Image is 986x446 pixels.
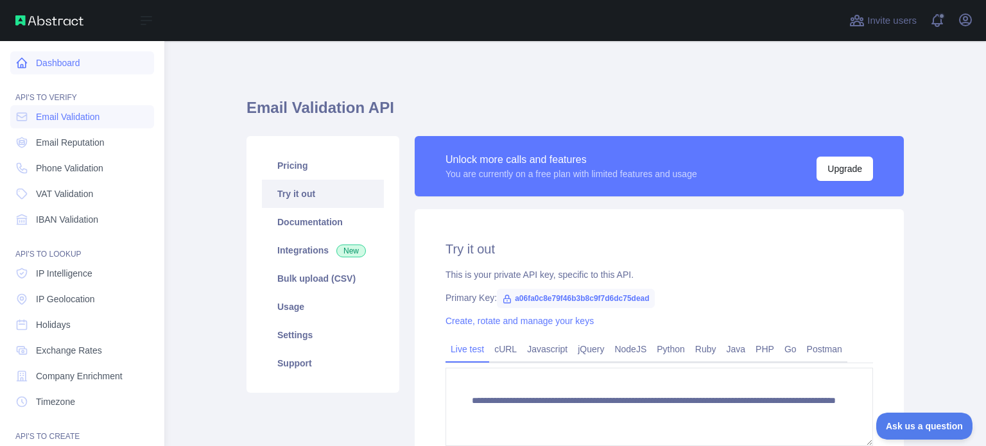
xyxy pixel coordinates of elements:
a: Email Reputation [10,131,154,154]
a: Exchange Rates [10,339,154,362]
span: Holidays [36,318,71,331]
a: jQuery [573,339,609,359]
a: Dashboard [10,51,154,74]
a: Bulk upload (CSV) [262,264,384,293]
a: cURL [489,339,522,359]
a: VAT Validation [10,182,154,205]
a: Phone Validation [10,157,154,180]
a: Usage [262,293,384,321]
a: Support [262,349,384,377]
div: API'S TO LOOKUP [10,234,154,259]
a: IBAN Validation [10,208,154,231]
iframe: Toggle Customer Support [876,413,973,440]
span: IP Intelligence [36,267,92,280]
a: Go [779,339,802,359]
h1: Email Validation API [246,98,904,128]
h2: Try it out [445,240,873,258]
span: Email Validation [36,110,99,123]
a: Live test [445,339,489,359]
a: Settings [262,321,384,349]
img: Abstract API [15,15,83,26]
a: Timezone [10,390,154,413]
span: Invite users [867,13,917,28]
a: Create, rotate and manage your keys [445,316,594,326]
button: Upgrade [817,157,873,181]
button: Invite users [847,10,919,31]
span: Company Enrichment [36,370,123,382]
span: Timezone [36,395,75,408]
span: a06fa0c8e79f46b3b8c9f7d6dc75dead [497,289,654,308]
div: API'S TO VERIFY [10,77,154,103]
span: Phone Validation [36,162,103,175]
span: Email Reputation [36,136,105,149]
a: Python [652,339,690,359]
div: This is your private API key, specific to this API. [445,268,873,281]
div: Unlock more calls and features [445,152,697,167]
a: Company Enrichment [10,365,154,388]
a: Documentation [262,208,384,236]
span: IBAN Validation [36,213,98,226]
a: Postman [802,339,847,359]
a: Javascript [522,339,573,359]
div: API'S TO CREATE [10,416,154,442]
a: Pricing [262,151,384,180]
a: NodeJS [609,339,652,359]
span: New [336,244,366,257]
a: Email Validation [10,105,154,128]
span: VAT Validation [36,187,93,200]
a: IP Intelligence [10,262,154,285]
span: Exchange Rates [36,344,102,357]
a: Integrations New [262,236,384,264]
a: Java [722,339,751,359]
a: Holidays [10,313,154,336]
span: IP Geolocation [36,293,95,305]
a: Try it out [262,180,384,208]
a: PHP [750,339,779,359]
div: You are currently on a free plan with limited features and usage [445,167,697,180]
div: Primary Key: [445,291,873,304]
a: Ruby [690,339,722,359]
a: IP Geolocation [10,287,154,311]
